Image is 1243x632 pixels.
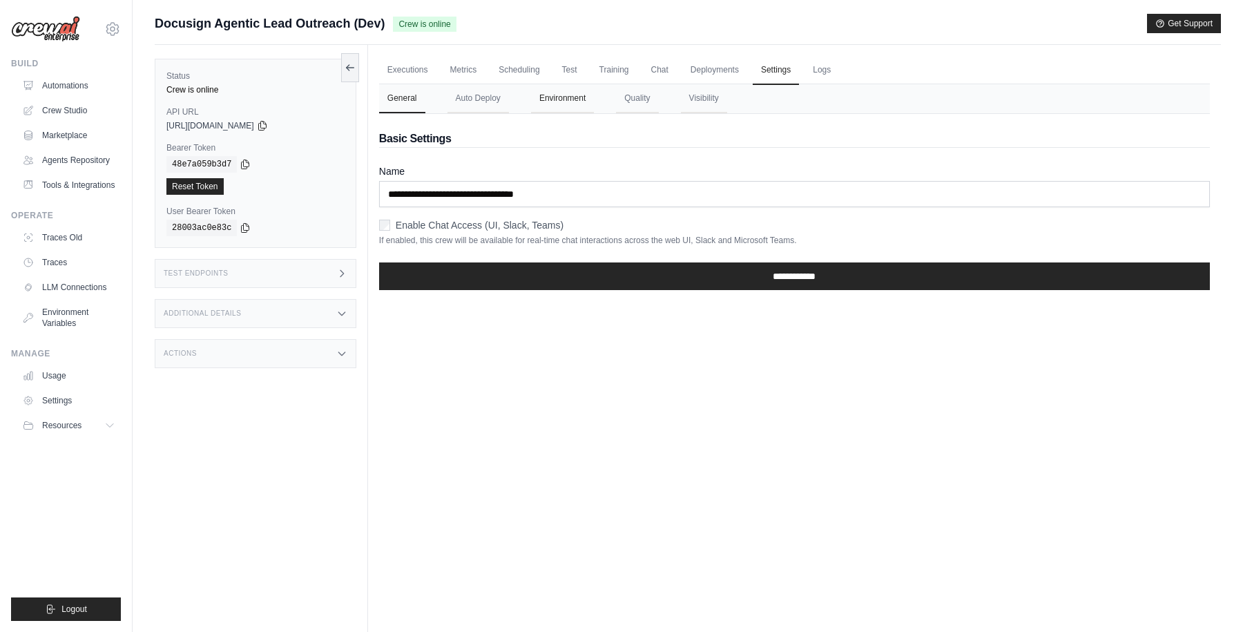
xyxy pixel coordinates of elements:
[379,164,1210,178] label: Name
[166,220,237,236] code: 28003ac0e83c
[643,56,677,85] a: Chat
[11,597,121,621] button: Logout
[11,16,80,42] img: Logo
[166,178,224,195] a: Reset Token
[447,84,509,113] button: Auto Deploy
[11,210,121,221] div: Operate
[591,56,637,85] a: Training
[17,390,121,412] a: Settings
[17,251,121,274] a: Traces
[616,84,658,113] button: Quality
[17,149,121,171] a: Agents Repository
[490,56,548,85] a: Scheduling
[155,14,385,33] span: Docusign Agentic Lead Outreach (Dev)
[1174,566,1243,632] iframe: Chat Widget
[753,56,799,85] a: Settings
[554,56,586,85] a: Test
[164,309,241,318] h3: Additional Details
[166,70,345,82] label: Status
[166,120,254,131] span: [URL][DOMAIN_NAME]
[166,84,345,95] div: Crew is online
[681,84,727,113] button: Visibility
[166,106,345,117] label: API URL
[379,131,1210,147] h2: Basic Settings
[393,17,456,32] span: Crew is online
[166,156,237,173] code: 48e7a059b3d7
[61,604,87,615] span: Logout
[442,56,485,85] a: Metrics
[17,124,121,146] a: Marketplace
[42,420,81,431] span: Resources
[166,206,345,217] label: User Bearer Token
[166,142,345,153] label: Bearer Token
[379,84,1210,113] nav: Tabs
[17,365,121,387] a: Usage
[17,174,121,196] a: Tools & Integrations
[1147,14,1221,33] button: Get Support
[17,301,121,334] a: Environment Variables
[17,75,121,97] a: Automations
[17,99,121,122] a: Crew Studio
[682,56,747,85] a: Deployments
[17,276,121,298] a: LLM Connections
[804,56,839,85] a: Logs
[17,227,121,249] a: Traces Old
[11,348,121,359] div: Manage
[379,56,436,85] a: Executions
[17,414,121,437] button: Resources
[164,269,229,278] h3: Test Endpoints
[379,84,425,113] button: General
[379,235,1210,246] p: If enabled, this crew will be available for real-time chat interactions across the web UI, Slack ...
[164,349,197,358] h3: Actions
[11,58,121,69] div: Build
[531,84,594,113] button: Environment
[396,218,563,232] label: Enable Chat Access (UI, Slack, Teams)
